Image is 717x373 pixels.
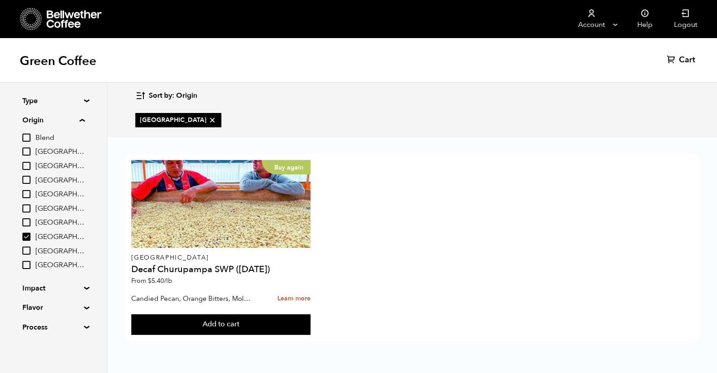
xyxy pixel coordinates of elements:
input: [GEOGRAPHIC_DATA] [22,162,30,170]
summary: Process [22,322,84,333]
span: Blend [35,133,85,143]
span: [GEOGRAPHIC_DATA] [35,176,85,186]
a: Buy again [131,160,311,248]
span: From [131,277,172,285]
span: $ [148,277,151,285]
summary: Flavor [22,302,84,313]
input: Blend [22,134,30,142]
h4: Decaf Churupampa SWP ([DATE]) [131,265,311,274]
a: Cart [667,55,697,65]
bdi: 5.40 [148,277,172,285]
span: [GEOGRAPHIC_DATA] [35,260,85,270]
p: Candied Pecan, Orange Bitters, Molasses [131,292,253,305]
h1: Green Coffee [20,53,96,69]
span: Sort by: Origin [149,91,197,101]
span: [GEOGRAPHIC_DATA] [35,247,85,256]
span: [GEOGRAPHIC_DATA] [35,218,85,228]
input: [GEOGRAPHIC_DATA] [22,190,30,198]
p: Buy again [262,160,311,174]
input: [GEOGRAPHIC_DATA] [22,218,30,226]
a: Learn more [277,289,311,308]
input: [GEOGRAPHIC_DATA] [22,176,30,184]
input: [GEOGRAPHIC_DATA] [22,247,30,255]
summary: Impact [22,283,84,294]
span: /lb [164,277,172,285]
summary: Type [22,95,84,106]
input: [GEOGRAPHIC_DATA] [22,204,30,213]
button: Add to cart [131,314,311,335]
input: [GEOGRAPHIC_DATA] [22,147,30,156]
span: Cart [679,55,695,65]
summary: Origin [22,115,85,126]
span: [GEOGRAPHIC_DATA] [35,190,85,200]
input: [GEOGRAPHIC_DATA] [22,233,30,241]
span: [GEOGRAPHIC_DATA] [35,232,85,242]
input: [GEOGRAPHIC_DATA] [22,261,30,269]
span: [GEOGRAPHIC_DATA] [35,147,85,157]
span: [GEOGRAPHIC_DATA] [35,204,85,214]
span: [GEOGRAPHIC_DATA] [35,161,85,171]
span: [GEOGRAPHIC_DATA] [140,116,217,125]
button: Sort by: Origin [135,85,197,106]
p: [GEOGRAPHIC_DATA] [131,255,311,261]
